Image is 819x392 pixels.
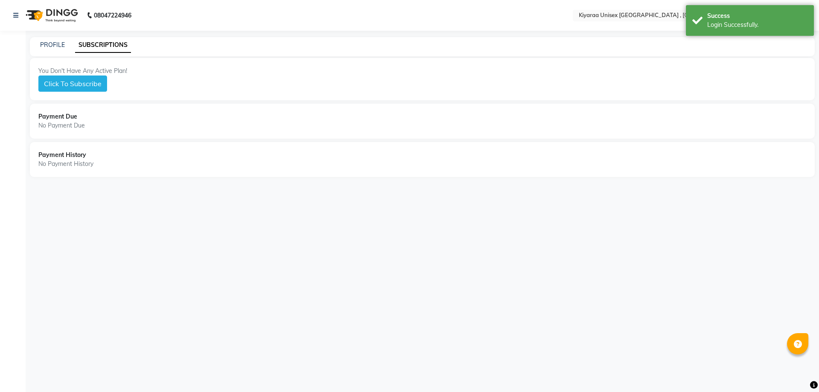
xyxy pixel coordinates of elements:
[40,41,65,49] a: PROFILE
[707,12,807,20] div: Success
[38,112,806,121] div: Payment Due
[75,38,131,53] a: SUBSCRIPTIONS
[38,151,806,160] div: Payment History
[38,67,806,75] div: You Don't Have Any Active Plan!
[38,160,806,168] div: No Payment History
[38,75,107,92] button: Click To Subscribe
[707,20,807,29] div: Login Successfully.
[94,3,131,27] b: 08047224946
[38,121,806,130] div: No Payment Due
[22,3,80,27] img: logo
